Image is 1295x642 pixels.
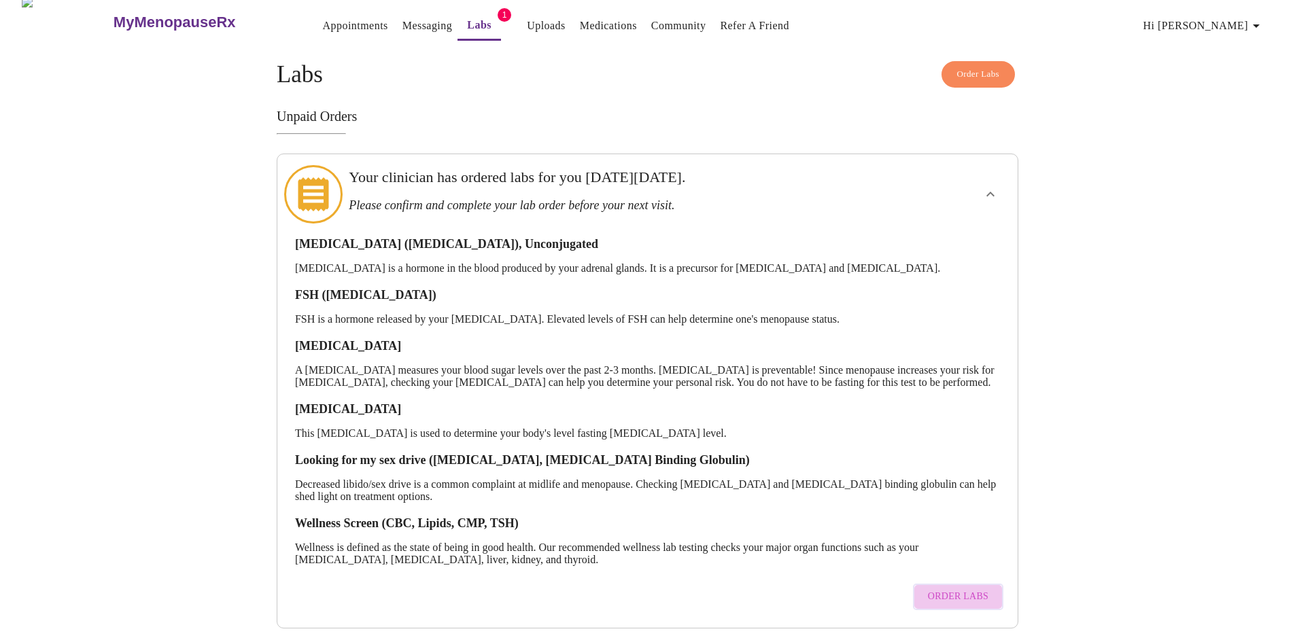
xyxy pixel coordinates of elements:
[646,12,712,39] button: Community
[323,16,388,35] a: Appointments
[1138,12,1270,39] button: Hi [PERSON_NAME]
[295,313,1000,325] p: FSH is a hormone released by your [MEDICAL_DATA]. Elevated levels of FSH can help determine one's...
[714,12,795,39] button: Refer a Friend
[295,364,1000,389] p: A [MEDICAL_DATA] measures your blood sugar levels over the past 2-3 months. [MEDICAL_DATA] is pre...
[277,109,1018,124] h3: Unpaid Orders
[574,12,642,39] button: Medications
[349,198,874,213] h3: Please confirm and complete your lab order before your next visit.
[910,577,1007,617] a: Order Labs
[295,288,1000,302] h3: FSH ([MEDICAL_DATA])
[295,237,1000,251] h3: [MEDICAL_DATA] ([MEDICAL_DATA]), Unconjugated
[349,168,874,186] h3: Your clinician has ordered labs for you [DATE][DATE].
[114,14,236,31] h3: MyMenopauseRx
[317,12,394,39] button: Appointments
[974,178,1007,211] button: show more
[295,516,1000,531] h3: Wellness Screen (CBC, Lipids, CMP, TSH)
[1143,16,1264,35] span: Hi [PERSON_NAME]
[295,478,1000,503] p: Decreased libido/sex drive is a common complaint at midlife and menopause. Checking [MEDICAL_DATA...
[580,16,637,35] a: Medications
[942,61,1016,88] button: Order Labs
[928,588,988,605] span: Order Labs
[467,16,491,35] a: Labs
[295,339,1000,353] h3: [MEDICAL_DATA]
[295,402,1000,416] h3: [MEDICAL_DATA]
[397,12,457,39] button: Messaging
[720,16,789,35] a: Refer a Friend
[527,16,566,35] a: Uploads
[402,16,452,35] a: Messaging
[498,8,511,22] span: 1
[521,12,571,39] button: Uploads
[295,453,1000,467] h3: Looking for my sex drive ([MEDICAL_DATA], [MEDICAL_DATA] Binding Globulin)
[295,262,1000,274] p: [MEDICAL_DATA] is a hormone in the blood produced by your adrenal glands. It is a precursor for [...
[295,427,1000,440] p: This [MEDICAL_DATA] is used to determine your body's level fasting [MEDICAL_DATA] level.
[295,541,1000,566] p: Wellness is defined as the state of being in good health. Our recommended wellness lab testing ch...
[457,12,501,41] button: Labs
[957,67,1000,82] span: Order Labs
[913,584,1003,610] button: Order Labs
[651,16,706,35] a: Community
[277,61,1018,88] h4: Labs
